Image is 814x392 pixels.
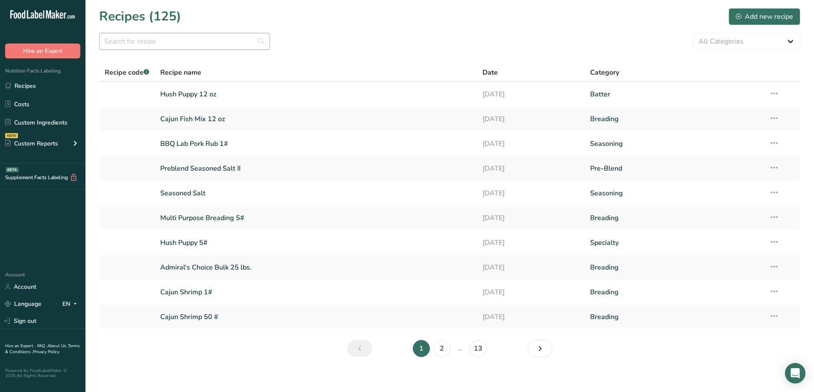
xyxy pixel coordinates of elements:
a: Page 2. [433,340,450,357]
button: Hire an Expert [5,44,80,58]
div: Powered By FoodLabelMaker © 2025 All Rights Reserved [5,368,80,378]
div: Add new recipe [736,12,793,22]
div: Custom Reports [5,139,58,148]
a: [DATE] [482,110,580,128]
a: Admiral's Choice Bulk 25 lbs. [160,258,473,276]
a: Previous page [347,340,372,357]
a: Multi Purpose Breading 5# [160,209,473,227]
button: Add new recipe [729,8,800,25]
a: [DATE] [482,135,580,153]
span: Date [482,67,498,78]
div: EN [62,299,80,309]
div: NEW [5,133,18,138]
a: [DATE] [482,85,580,103]
a: Breading [590,209,759,227]
a: Hush Puppy 5# [160,234,473,252]
span: Recipe name [160,67,201,78]
div: Open Intercom Messenger [785,363,805,383]
a: Specialty [590,234,759,252]
a: [DATE] [482,308,580,326]
a: FAQ . [37,343,47,349]
a: Language [5,296,41,311]
a: Hire an Expert . [5,343,35,349]
div: BETA [6,167,19,172]
a: [DATE] [482,234,580,252]
a: Privacy Policy [33,349,59,355]
a: Page 13. [470,340,487,357]
a: BBQ Lab Pork Rub 1# [160,135,473,153]
a: Cajun Shrimp 1# [160,283,473,301]
a: Breading [590,308,759,326]
a: Pre-Blend [590,160,759,177]
a: Seasoning [590,135,759,153]
a: Hush Puppy 12 oz [160,85,473,103]
a: [DATE] [482,160,580,177]
a: Seasoned Salt [160,184,473,202]
a: Cajun Fish Mix 12 oz [160,110,473,128]
h1: Recipes (125) [99,7,181,26]
a: [DATE] [482,209,580,227]
a: [DATE] [482,258,580,276]
a: Preblend Seasoned Salt II [160,160,473,177]
a: Seasoning [590,184,759,202]
a: Batter [590,85,759,103]
a: Breading [590,258,759,276]
a: Cajun Shrimp 50 # [160,308,473,326]
a: About Us . [47,343,68,349]
a: [DATE] [482,184,580,202]
input: Search for recipe [99,33,270,50]
a: Terms & Conditions . [5,343,80,355]
a: Breading [590,283,759,301]
a: Breading [590,110,759,128]
a: Next page [528,340,552,357]
span: Category [590,67,619,78]
span: Recipe code [105,68,149,77]
a: [DATE] [482,283,580,301]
